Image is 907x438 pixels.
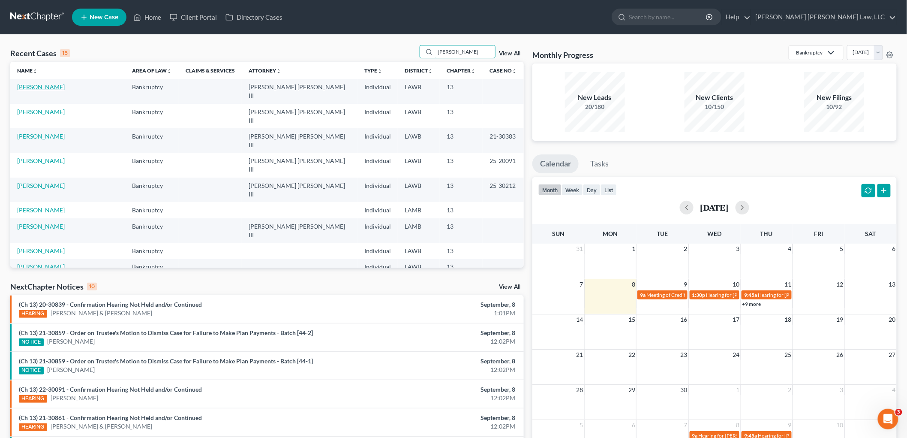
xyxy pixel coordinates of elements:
div: New Filings [804,93,864,103]
div: September, 8 [355,300,515,309]
div: NOTICE [19,338,44,346]
div: Bankruptcy [796,49,823,56]
span: 2 [787,385,793,395]
td: Individual [357,178,398,202]
span: 9:45a [744,292,757,298]
button: day [583,184,601,196]
span: 24 [732,350,740,360]
a: +9 more [742,301,761,307]
a: Chapterunfold_more [447,67,476,74]
span: 12 [836,279,844,290]
span: Sun [552,230,565,237]
input: Search by name... [435,45,495,58]
h3: Monthly Progress [532,50,593,60]
a: View All [499,51,520,57]
div: September, 8 [355,385,515,394]
td: Individual [357,79,398,103]
span: 5 [579,420,584,430]
span: 3 [735,244,740,254]
span: 20 [888,314,897,325]
i: unfold_more [512,69,517,74]
span: 1 [735,385,740,395]
a: [PERSON_NAME] [17,206,65,214]
div: September, 8 [355,414,515,422]
a: [PERSON_NAME] [PERSON_NAME] Law, LLC [751,9,896,25]
a: Directory Cases [221,9,287,25]
span: Fri [814,230,823,237]
a: (Ch 13) 22-30091 - Confirmation Hearing Not Held and/or Continued [19,386,202,393]
td: Bankruptcy [125,79,179,103]
button: list [601,184,617,196]
a: [PERSON_NAME] & [PERSON_NAME] [51,422,153,431]
div: HEARING [19,423,47,431]
span: Mon [603,230,618,237]
span: 6 [631,420,636,430]
i: unfold_more [167,69,172,74]
div: 10 [87,283,97,290]
td: Bankruptcy [125,202,179,218]
a: [PERSON_NAME] & [PERSON_NAME] [51,309,153,317]
span: Hearing for [PERSON_NAME] [706,292,773,298]
a: [PERSON_NAME] [51,394,98,402]
span: Sat [865,230,876,237]
span: 23 [680,350,688,360]
td: Bankruptcy [125,153,179,178]
span: 7 [683,420,688,430]
div: 10/92 [804,103,864,111]
a: Client Portal [165,9,221,25]
iframe: Intercom live chat [878,409,898,429]
a: (Ch 13) 21-30861 - Confirmation Hearing Not Held and/or Continued [19,414,202,421]
td: Bankruptcy [125,243,179,259]
div: Recent Cases [10,48,70,58]
span: 27 [888,350,897,360]
td: 13 [440,104,483,128]
i: unfold_more [276,69,281,74]
a: Attorneyunfold_more [249,67,281,74]
div: September, 8 [355,329,515,337]
td: LAMB [398,218,440,243]
div: NOTICE [19,367,44,375]
div: HEARING [19,310,47,318]
td: 13 [440,218,483,243]
td: 25-30212 [483,178,524,202]
i: unfold_more [428,69,433,74]
td: LAWB [398,128,440,153]
i: unfold_more [471,69,476,74]
td: 21-30383 [483,128,524,153]
td: Individual [357,153,398,178]
div: 10/150 [685,103,745,111]
span: 9 [787,420,793,430]
td: 13 [440,79,483,103]
td: 13 [440,243,483,259]
span: Meeting of Creditors for [PERSON_NAME] [646,292,742,298]
span: 5 [839,244,844,254]
input: Search by name... [629,9,707,25]
span: 18 [784,314,793,325]
td: Bankruptcy [125,128,179,153]
a: [PERSON_NAME] [17,223,65,230]
a: [PERSON_NAME] [17,247,65,254]
span: 4 [787,244,793,254]
i: unfold_more [33,69,38,74]
a: [PERSON_NAME] [17,263,65,270]
span: 17 [732,314,740,325]
span: 14 [576,314,584,325]
td: LAWB [398,259,440,275]
span: 30 [680,385,688,395]
span: Hearing for [PERSON_NAME] & [PERSON_NAME] [758,292,870,298]
td: Individual [357,202,398,218]
a: Help [722,9,751,25]
button: week [562,184,583,196]
td: [PERSON_NAME] [PERSON_NAME] III [242,104,357,128]
div: New Clients [685,93,745,103]
a: (Ch 13) 20-30839 - Confirmation Hearing Not Held and/or Continued [19,301,202,308]
span: 13 [888,279,897,290]
span: 16 [680,314,688,325]
td: [PERSON_NAME] [PERSON_NAME] III [242,178,357,202]
td: LAWB [398,243,440,259]
a: Districtunfold_more [405,67,433,74]
span: 1 [631,244,636,254]
td: Individual [357,128,398,153]
span: 25 [784,350,793,360]
h2: [DATE] [700,203,729,212]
